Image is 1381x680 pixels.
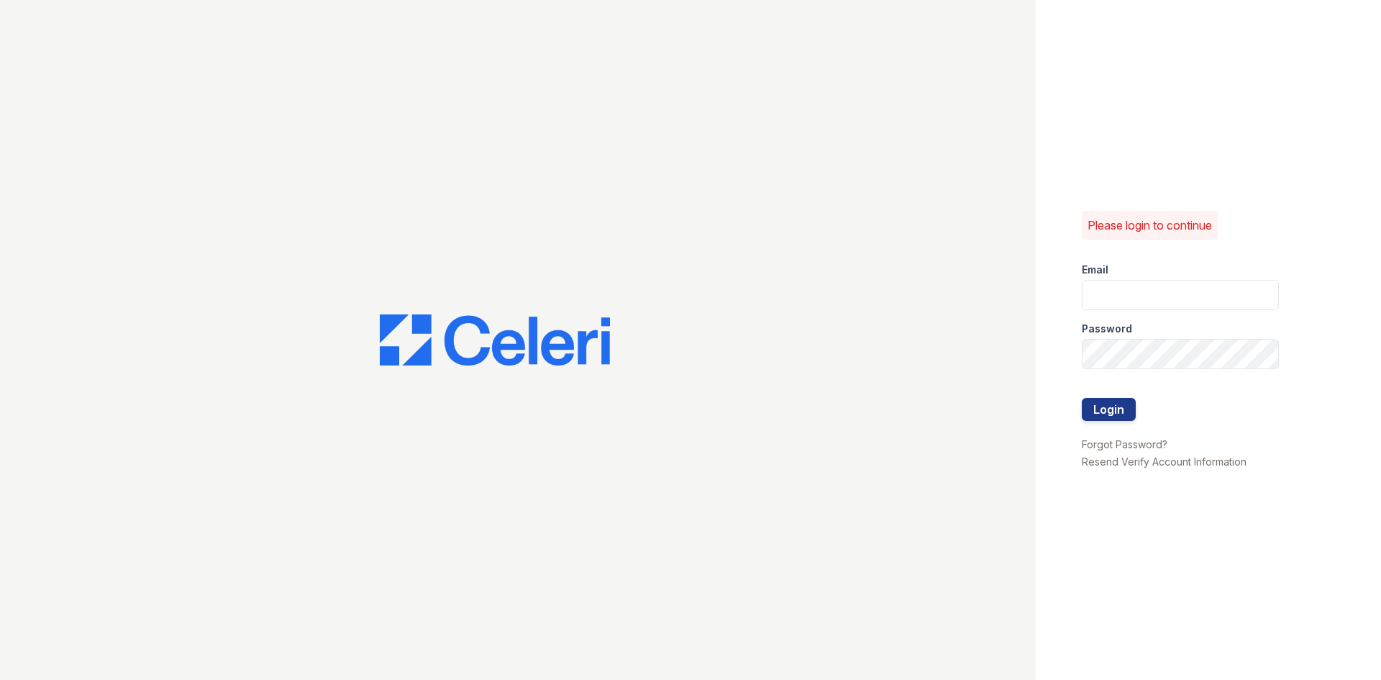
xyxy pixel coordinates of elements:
img: CE_Logo_Blue-a8612792a0a2168367f1c8372b55b34899dd931a85d93a1a3d3e32e68fde9ad4.png [380,314,610,366]
a: Forgot Password? [1082,438,1167,450]
p: Please login to continue [1088,217,1212,234]
label: Email [1082,263,1108,277]
button: Login [1082,398,1136,421]
label: Password [1082,322,1132,336]
a: Resend Verify Account Information [1082,455,1246,468]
